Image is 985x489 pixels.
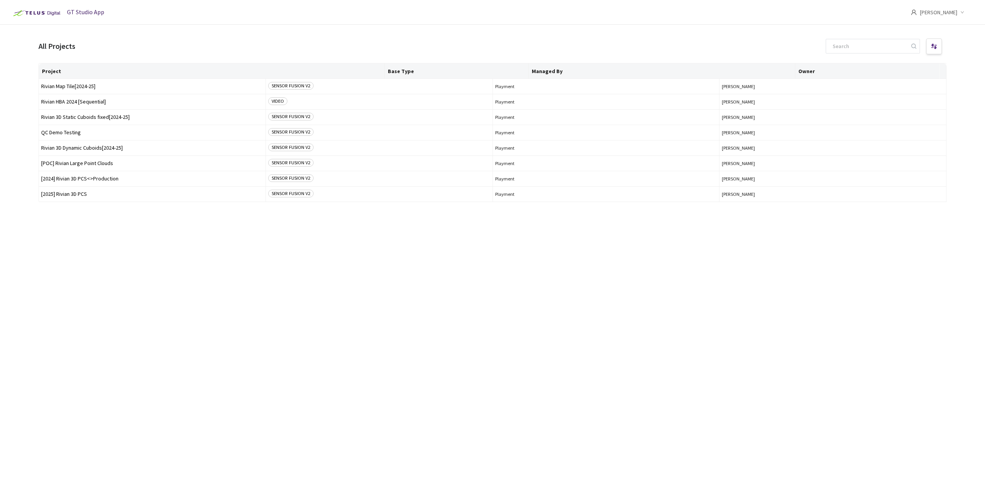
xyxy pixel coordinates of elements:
input: Search [828,39,910,53]
span: SENSOR FUSION V2 [268,144,314,151]
span: QC Demo Testing [41,130,263,135]
span: Rivian 3D Static Cuboids fixed[2024-25] [41,114,263,120]
th: Project [39,63,385,79]
th: Managed By [529,63,795,79]
span: [2025] Rivian 3D PCS [41,191,263,197]
button: [PERSON_NAME] [722,99,944,105]
span: [POC] Rivian Large Point Clouds [41,160,263,166]
span: Rivian 3D Dynamic Cuboids[2024-25] [41,145,263,151]
span: SENSOR FUSION V2 [268,113,314,120]
span: GT Studio App [67,8,104,16]
span: Playment [495,176,717,182]
button: [PERSON_NAME] [722,176,944,182]
span: SENSOR FUSION V2 [268,174,314,182]
span: Playment [495,114,717,120]
span: VIDEO [268,97,287,105]
span: SENSOR FUSION V2 [268,190,314,197]
span: SENSOR FUSION V2 [268,82,314,90]
span: Playment [495,191,717,197]
span: Playment [495,145,717,151]
span: [2024] Rivian 3D PCS<>Production [41,176,263,182]
button: [PERSON_NAME] [722,191,944,197]
button: [PERSON_NAME] [722,114,944,120]
div: All Projects [38,40,75,52]
span: Playment [495,99,717,105]
span: Playment [495,160,717,166]
span: Rivian HBA 2024 [Sequential] [41,99,263,105]
span: Playment [495,130,717,135]
th: Owner [795,63,940,79]
th: Base Type [385,63,529,79]
button: [PERSON_NAME] [722,130,944,135]
button: [PERSON_NAME] [722,83,944,89]
button: [PERSON_NAME] [722,145,944,151]
img: Telus [9,7,63,19]
span: down [960,10,964,14]
span: SENSOR FUSION V2 [268,128,314,136]
span: user [911,9,917,15]
span: Rivian Map Tile[2024-25] [41,83,263,89]
span: Playment [495,83,717,89]
button: [PERSON_NAME] [722,160,944,166]
span: SENSOR FUSION V2 [268,159,314,167]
